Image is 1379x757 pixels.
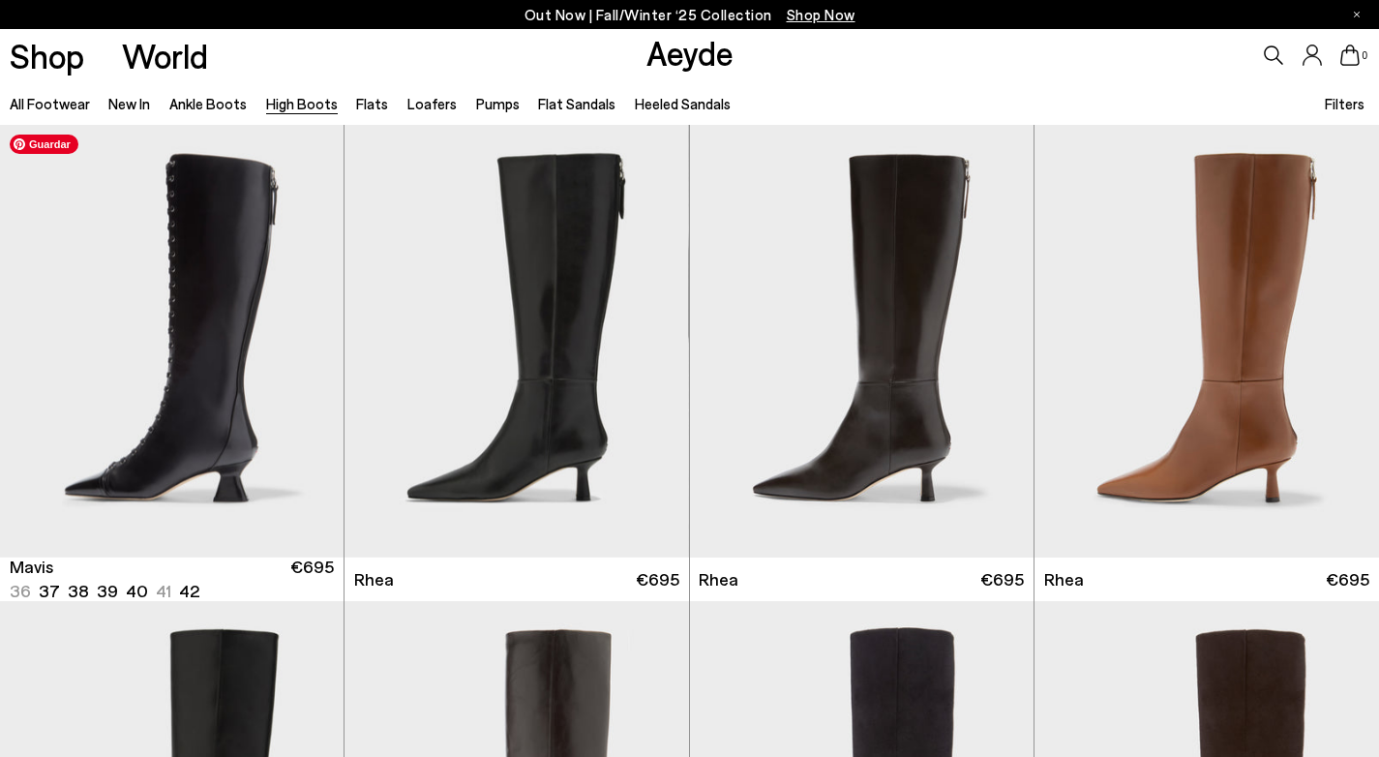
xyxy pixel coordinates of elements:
[356,95,388,112] a: Flats
[646,32,734,73] a: Aeyde
[476,95,520,112] a: Pumps
[68,579,89,603] li: 38
[345,125,688,558] img: Rhea Chiseled Boots
[635,95,731,112] a: Heeled Sandals
[1044,567,1084,591] span: Rhea
[407,95,457,112] a: Loafers
[122,39,208,73] a: World
[1360,50,1369,61] span: 0
[1325,95,1364,112] span: Filters
[538,95,615,112] a: Flat Sandals
[688,125,1032,558] div: 2 / 6
[169,95,247,112] a: Ankle Boots
[10,95,90,112] a: All Footwear
[354,567,394,591] span: Rhea
[690,558,1034,601] a: Rhea €695
[690,125,1034,558] img: Rhea Chiseled Boots
[525,3,855,27] p: Out Now | Fall/Winter ‘25 Collection
[10,135,78,154] span: Guardar
[1034,125,1379,558] img: Rhea Chiseled Boots
[787,6,855,23] span: Navigate to /collections/new-in
[344,125,687,558] div: 2 / 6
[1034,558,1379,601] a: Rhea €695
[10,39,84,73] a: Shop
[126,579,148,603] li: 40
[179,579,199,603] li: 42
[345,558,688,601] a: Rhea €695
[636,567,679,591] span: €695
[345,125,688,558] div: 1 / 6
[1340,45,1360,66] a: 0
[39,579,60,603] li: 37
[10,579,194,603] ul: variant
[344,125,687,558] img: Mavis Lace-Up High Boots
[699,567,738,591] span: Rhea
[97,579,118,603] li: 39
[980,567,1024,591] span: €695
[688,125,1032,558] img: Rhea Chiseled Boots
[345,125,688,558] a: 6 / 6 1 / 6 2 / 6 3 / 6 4 / 6 5 / 6 6 / 6 1 / 6 Next slide Previous slide
[10,555,53,579] span: Mavis
[266,95,338,112] a: High Boots
[108,95,150,112] a: New In
[290,555,334,603] span: €695
[1326,567,1369,591] span: €695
